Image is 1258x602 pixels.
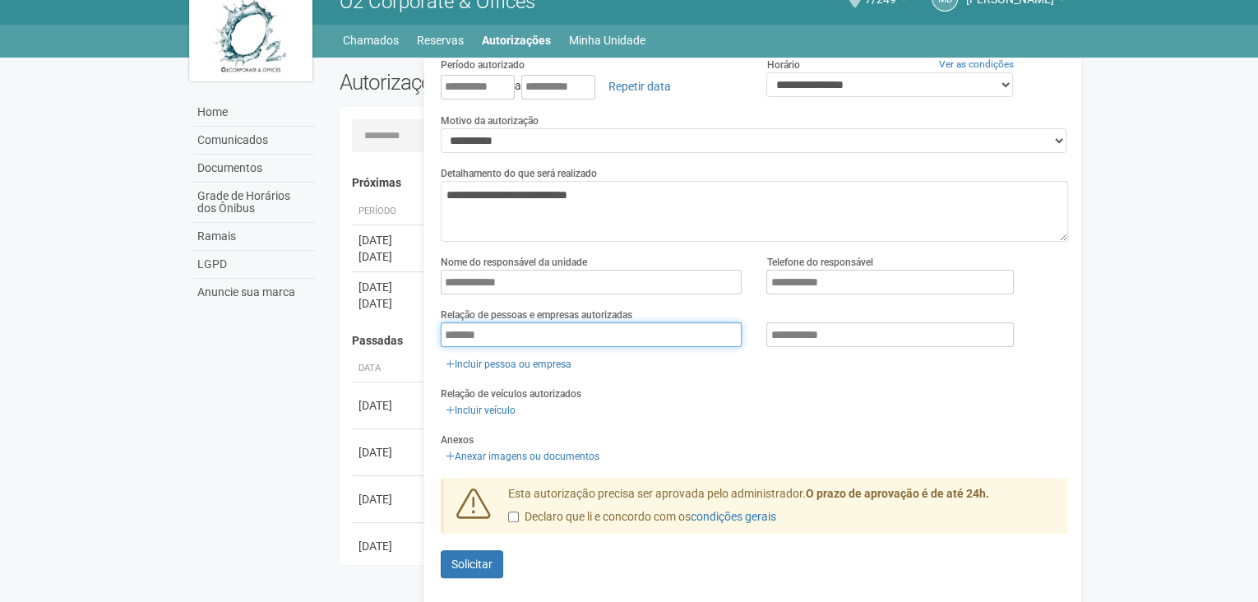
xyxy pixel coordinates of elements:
div: Esta autorização precisa ser aprovada pelo administrador. [496,486,1068,534]
div: [DATE] [358,538,419,554]
a: Comunicados [193,127,315,155]
a: Home [193,99,315,127]
label: Horário [766,58,799,72]
a: Autorizações [482,29,551,52]
a: Grade de Horários dos Ônibus [193,183,315,223]
h4: Próximas [352,177,1057,189]
div: [DATE] [358,491,419,507]
th: Período [352,198,426,225]
div: [DATE] [358,232,419,248]
h4: Passadas [352,335,1057,347]
th: Data [352,355,426,382]
a: condições gerais [691,510,776,523]
a: Minha Unidade [569,29,645,52]
label: Telefone do responsável [766,255,872,270]
label: Detalhamento do que será realizado [441,166,597,181]
a: Anuncie sua marca [193,279,315,306]
label: Relação de veículos autorizados [441,387,581,401]
div: [DATE] [358,279,419,295]
a: Reservas [417,29,464,52]
input: Declaro que li e concordo com oscondições gerais [508,512,519,522]
div: a [441,72,742,100]
label: Declaro que li e concordo com os [508,509,776,526]
label: Motivo da autorização [441,113,539,128]
label: Período autorizado [441,58,525,72]
div: [DATE] [358,295,419,312]
div: [DATE] [358,397,419,414]
label: Nome do responsável da unidade [441,255,587,270]
strong: O prazo de aprovação é de até 24h. [806,487,989,500]
label: Relação de pessoas e empresas autorizadas [441,308,632,322]
a: Ramais [193,223,315,251]
label: Anexos [441,433,474,447]
a: Chamados [343,29,399,52]
a: Incluir veículo [441,401,520,419]
h2: Autorizações [340,70,691,95]
div: [DATE] [358,444,419,461]
a: Incluir pessoa ou empresa [441,355,576,373]
a: Anexar imagens ou documentos [441,447,604,465]
div: [DATE] [358,248,419,265]
a: Ver as condições [939,58,1014,70]
a: LGPD [193,251,315,279]
a: Repetir data [598,72,682,100]
button: Solicitar [441,550,503,578]
span: Solicitar [451,558,493,571]
a: Documentos [193,155,315,183]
